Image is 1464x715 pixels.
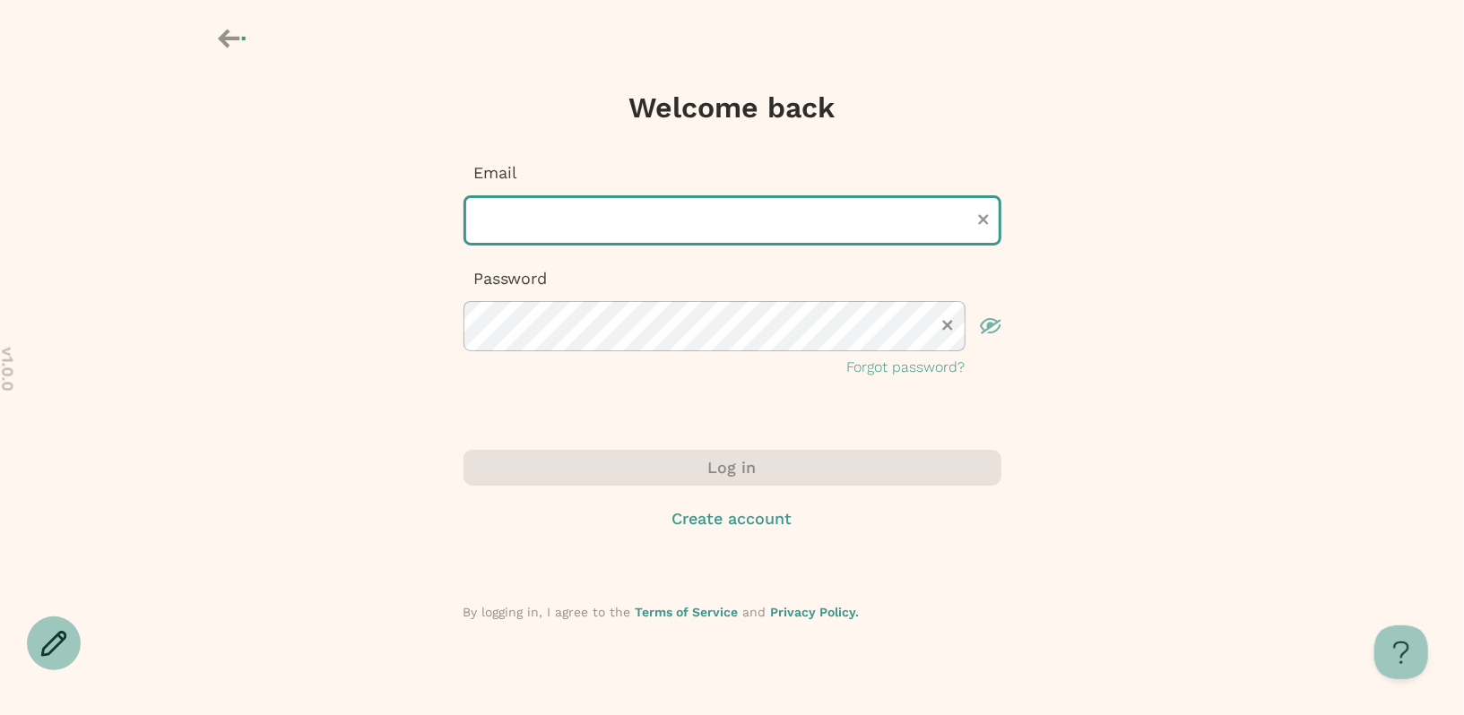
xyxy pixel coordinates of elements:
[636,605,739,619] a: Terms of Service
[1374,625,1428,679] iframe: Help Scout Beacon - Open
[847,357,966,378] button: Forgot password?
[771,605,860,619] a: Privacy Policy.
[629,90,836,125] h1: Welcome back
[463,605,860,619] span: By logging in, I agree to the and
[463,267,1001,290] p: Password
[463,161,1001,185] p: Email
[463,507,1001,530] button: Create account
